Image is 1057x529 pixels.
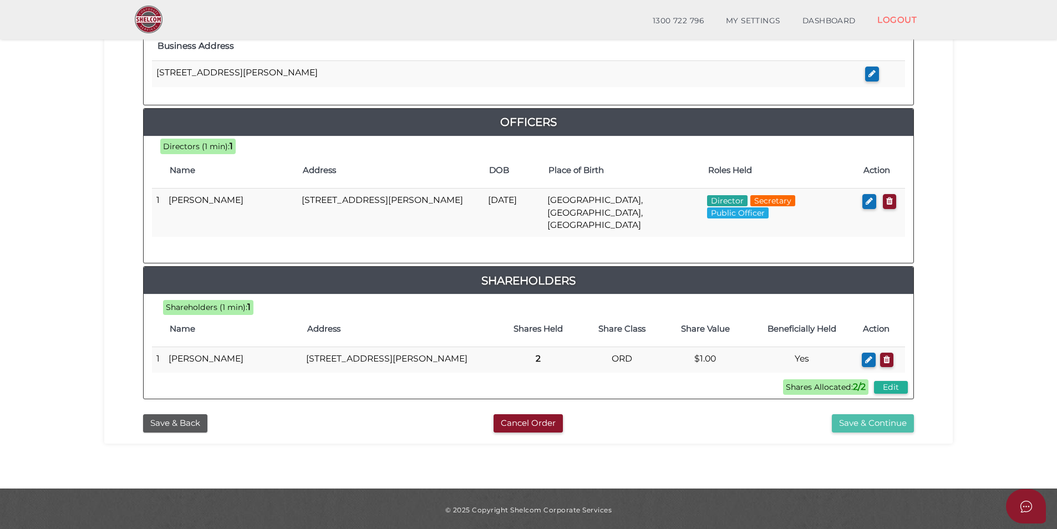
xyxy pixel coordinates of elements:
h4: Name [170,166,292,175]
h4: Name [170,324,296,334]
b: 2/2 [853,382,866,392]
td: [STREET_ADDRESS][PERSON_NAME] [302,347,496,373]
td: 1 [152,347,164,373]
h4: Action [863,166,900,175]
span: Director [707,195,748,206]
div: © 2025 Copyright Shelcom Corporate Services [113,505,944,515]
h4: Action [863,324,900,334]
h4: Address [307,324,490,334]
h4: Share Class [586,324,658,334]
a: DASHBOARD [791,10,867,32]
td: [STREET_ADDRESS][PERSON_NAME] [152,61,861,87]
td: Yes [747,347,857,373]
button: Open asap [1006,489,1046,523]
td: [PERSON_NAME] [164,189,297,237]
b: 2 [536,353,541,364]
button: Save & Back [143,414,207,433]
a: Shareholders [144,272,913,289]
button: Save & Continue [832,414,914,433]
a: Officers [144,113,913,131]
h4: Roles Held [708,166,853,175]
h4: Share Value [669,324,741,334]
span: Shareholders (1 min): [166,302,247,312]
td: [DATE] [484,189,543,237]
h4: DOB [489,166,537,175]
span: Secretary [750,195,795,206]
td: [STREET_ADDRESS][PERSON_NAME] [297,189,484,237]
a: 1300 722 796 [642,10,715,32]
button: Edit [874,381,908,394]
a: MY SETTINGS [715,10,791,32]
td: [PERSON_NAME] [164,347,302,373]
td: ORD [580,347,663,373]
h4: Place of Birth [548,166,697,175]
th: Business Address [152,32,861,61]
span: Shares Allocated: [783,379,868,395]
b: 1 [230,141,233,151]
b: 1 [247,302,251,312]
h4: Address [303,166,478,175]
button: Cancel Order [494,414,563,433]
td: [GEOGRAPHIC_DATA], [GEOGRAPHIC_DATA], [GEOGRAPHIC_DATA] [543,189,702,237]
td: 1 [152,189,164,237]
a: LOGOUT [866,8,928,31]
span: Public Officer [707,207,769,218]
h4: Shares Held [501,324,575,334]
h4: Beneficially Held [753,324,852,334]
td: $1.00 [664,347,747,373]
span: Directors (1 min): [163,141,230,151]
